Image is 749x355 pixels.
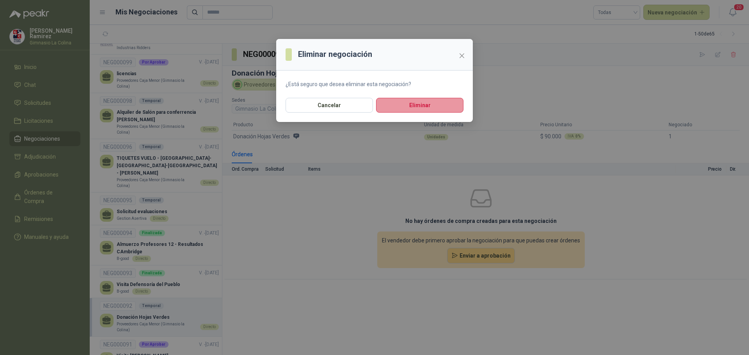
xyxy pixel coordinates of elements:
button: Close [456,49,468,62]
h3: Eliminar negociación [298,48,372,60]
section: ¿Está seguro que desea eliminar esta negociación? [276,71,473,98]
span: close [459,53,465,59]
button: Eliminar [376,98,463,113]
button: Cancelar [286,98,373,113]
